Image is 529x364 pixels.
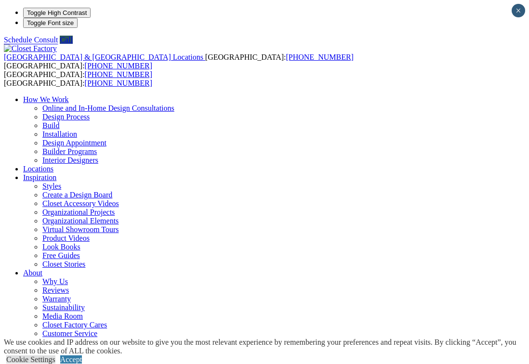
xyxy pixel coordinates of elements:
[42,217,119,225] a: Organizational Elements
[27,19,74,26] span: Toggle Font size
[4,338,529,355] div: We use cookies and IP address on our website to give you the most relevant experience by remember...
[27,9,87,16] span: Toggle High Contrast
[23,269,42,277] a: About
[85,62,152,70] a: [PHONE_NUMBER]
[42,182,61,190] a: Styles
[42,243,80,251] a: Look Books
[4,53,205,61] a: [GEOGRAPHIC_DATA] & [GEOGRAPHIC_DATA] Locations
[42,121,60,130] a: Build
[42,199,119,208] a: Closet Accessory Videos
[42,312,83,320] a: Media Room
[42,329,97,338] a: Customer Service
[42,191,112,199] a: Create a Design Board
[4,53,354,70] span: [GEOGRAPHIC_DATA]: [GEOGRAPHIC_DATA]:
[4,70,152,87] span: [GEOGRAPHIC_DATA]: [GEOGRAPHIC_DATA]:
[6,355,55,364] a: Cookie Settings
[23,8,91,18] button: Toggle High Contrast
[23,173,56,182] a: Inspiration
[286,53,353,61] a: [PHONE_NUMBER]
[42,139,106,147] a: Design Appointment
[42,303,85,312] a: Sustainability
[4,36,58,44] a: Schedule Consult
[512,4,525,17] button: Close
[42,130,77,138] a: Installation
[23,95,69,104] a: How We Work
[42,113,90,121] a: Design Process
[42,286,69,294] a: Reviews
[42,208,115,216] a: Organizational Projects
[4,53,203,61] span: [GEOGRAPHIC_DATA] & [GEOGRAPHIC_DATA] Locations
[42,156,98,164] a: Interior Designers
[60,36,73,44] a: Call
[60,355,82,364] a: Accept
[23,18,78,28] button: Toggle Font size
[42,295,71,303] a: Warranty
[42,104,174,112] a: Online and In-Home Design Consultations
[42,147,97,156] a: Builder Programs
[42,277,68,286] a: Why Us
[42,260,85,268] a: Closet Stories
[23,165,53,173] a: Locations
[42,234,90,242] a: Product Videos
[42,225,119,234] a: Virtual Showroom Tours
[42,321,107,329] a: Closet Factory Cares
[4,44,57,53] img: Closet Factory
[42,251,80,260] a: Free Guides
[85,79,152,87] a: [PHONE_NUMBER]
[85,70,152,78] a: [PHONE_NUMBER]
